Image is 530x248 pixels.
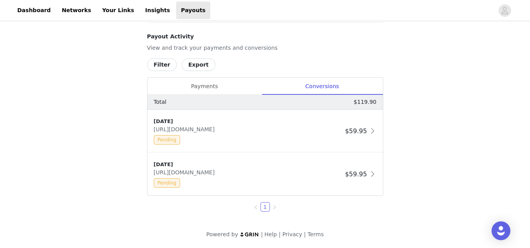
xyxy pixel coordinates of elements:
[354,98,377,106] p: $119.90
[240,232,259,237] img: logo
[182,58,215,71] button: Export
[154,135,180,145] span: Pending
[270,202,279,212] li: Next Page
[492,221,510,240] div: Open Intercom Messenger
[272,205,277,210] i: icon: right
[345,170,367,178] span: $59.95
[147,33,383,41] h4: Payout Activity
[154,161,342,168] div: [DATE]
[261,203,270,211] a: 1
[148,153,383,196] div: clickable-list-item
[501,4,508,17] div: avatar
[154,118,342,125] div: [DATE]
[176,2,210,19] a: Payouts
[264,231,277,237] a: Help
[262,78,383,95] div: Conversions
[154,126,218,132] span: [URL][DOMAIN_NAME]
[304,231,306,237] span: |
[282,231,302,237] a: Privacy
[147,58,177,71] button: Filter
[57,2,96,19] a: Networks
[308,231,324,237] a: Terms
[13,2,55,19] a: Dashboard
[148,78,262,95] div: Payments
[260,202,270,212] li: 1
[148,110,383,153] div: clickable-list-item
[140,2,175,19] a: Insights
[279,231,280,237] span: |
[97,2,139,19] a: Your Links
[154,169,218,176] span: [URL][DOMAIN_NAME]
[251,202,260,212] li: Previous Page
[154,98,167,106] p: Total
[154,178,180,188] span: Pending
[261,231,263,237] span: |
[206,231,238,237] span: Powered by
[345,127,367,135] span: $59.95
[253,205,258,210] i: icon: left
[147,44,383,52] p: View and track your payments and conversions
